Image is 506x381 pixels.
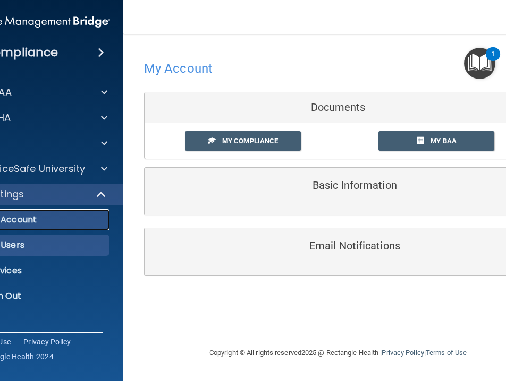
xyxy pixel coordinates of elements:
[464,48,495,79] button: Open Resource Center, 1 new notification
[431,137,457,145] span: My BAA
[23,336,71,347] a: Privacy Policy
[222,137,278,145] span: My Compliance
[144,62,213,75] h4: My Account
[322,317,493,360] iframe: Drift Widget Chat Controller
[491,54,495,68] div: 1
